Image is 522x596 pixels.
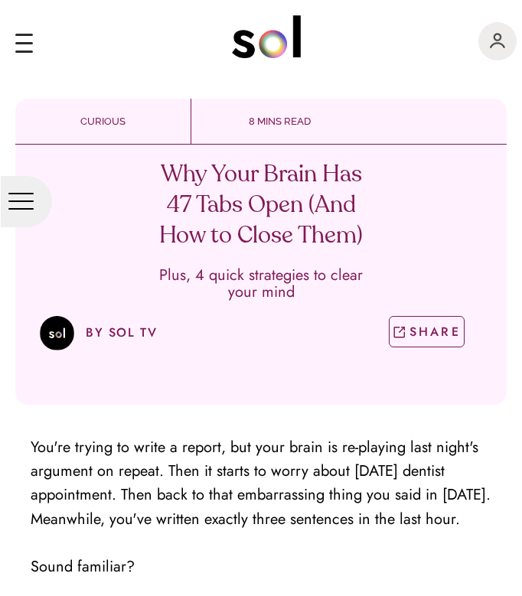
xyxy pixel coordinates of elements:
[15,114,191,129] p: CURIOUS
[31,555,135,578] span: Sound familiar?
[86,324,157,343] p: BY SOL TV
[389,316,465,347] button: SHARE
[232,15,301,58] img: logo
[148,160,374,252] h1: Why Your Brain Has 47 Tabs Open (And How to Close Them)
[490,33,505,48] img: logo
[31,436,491,530] span: You're trying to write a report, but your brain is re-playing last night's argument on repeat. Th...
[409,323,461,340] p: SHARE
[150,267,372,301] p: Plus, 4 quick strategies to clear your mind
[191,114,367,129] p: 8 MINS READ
